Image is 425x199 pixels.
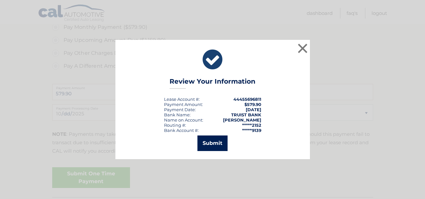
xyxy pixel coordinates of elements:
[197,135,228,151] button: Submit
[231,112,261,117] strong: TRUIST BANK
[170,77,255,89] h3: Review Your Information
[164,97,200,102] div: Lease Account #:
[164,107,196,112] div: :
[164,112,191,117] div: Bank Name:
[233,97,261,102] strong: 44455696811
[164,117,203,123] div: Name on Account:
[246,107,261,112] span: [DATE]
[164,128,199,133] div: Bank Account #:
[296,42,309,55] button: ×
[164,107,195,112] span: Payment Date
[244,102,261,107] span: $579.90
[164,123,186,128] div: Routing #:
[223,117,261,123] strong: [PERSON_NAME]
[164,102,203,107] div: Payment Amount:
